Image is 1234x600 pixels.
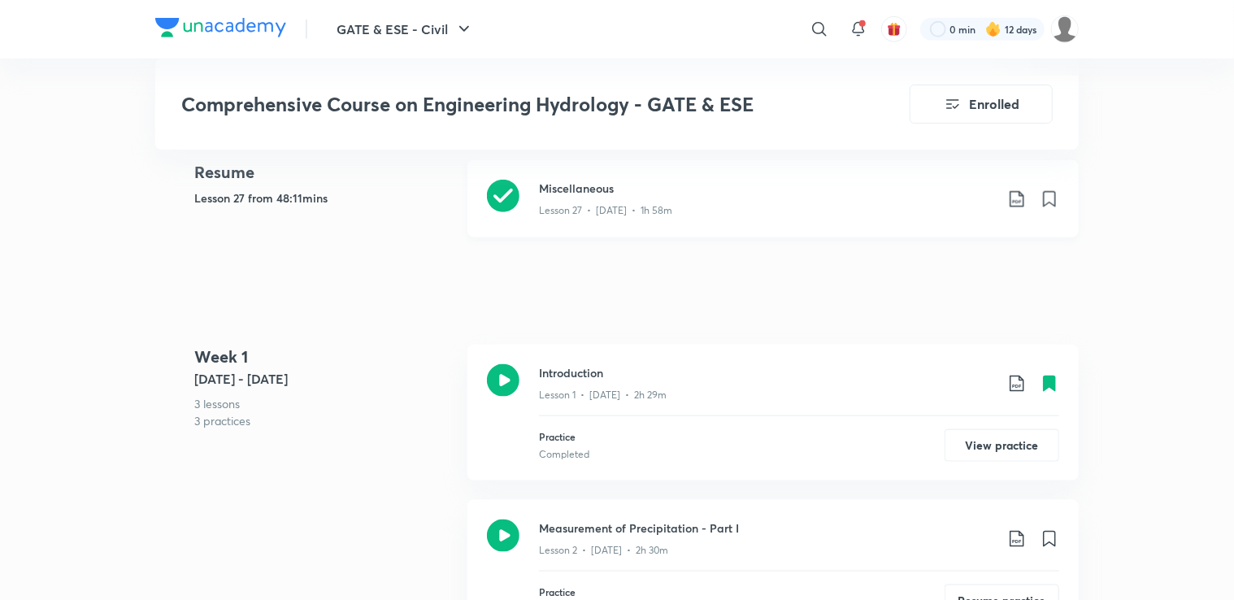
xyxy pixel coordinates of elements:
[194,369,454,389] h5: [DATE] - [DATE]
[539,520,994,537] h3: Measurement of Precipitation - Part I
[194,395,454,412] p: 3 lessons
[539,388,667,402] p: Lesson 1 • [DATE] • 2h 29m
[327,13,484,46] button: GATE & ESE - Civil
[194,412,454,429] p: 3 practices
[539,447,589,462] div: Completed
[155,18,286,37] img: Company Logo
[539,585,656,599] p: Practice
[539,180,994,197] h3: Miscellaneous
[910,85,1053,124] button: Enrolled
[539,543,668,558] p: Lesson 2 • [DATE] • 2h 30m
[194,189,454,207] h5: Lesson 27 from 48:11mins
[945,429,1059,462] button: View practice
[467,345,1079,500] a: IntroductionLesson 1 • [DATE] • 2h 29mPracticeCompletedView practice
[194,345,454,369] h4: Week 1
[985,21,1002,37] img: streak
[881,16,907,42] button: avatar
[194,160,454,185] h4: Resume
[539,429,589,444] p: Practice
[181,93,818,116] h3: Comprehensive Course on Engineering Hydrology - GATE & ESE
[467,160,1079,257] a: MiscellaneousLesson 27 • [DATE] • 1h 58m
[887,22,902,37] img: avatar
[1051,15,1079,43] img: Anjali kumari
[155,18,286,41] a: Company Logo
[539,203,672,218] p: Lesson 27 • [DATE] • 1h 58m
[539,364,994,381] h3: Introduction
